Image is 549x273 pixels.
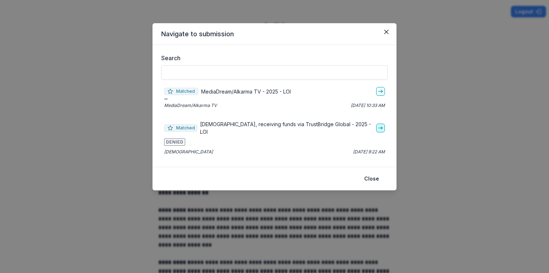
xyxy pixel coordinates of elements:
p: MediaDream/Alkarma TV - 2025 - LOI [201,88,291,95]
span: Matched [164,124,197,132]
button: Close [360,173,383,185]
p: MediaDream/Alkarma TV [164,102,217,109]
a: go-to [376,124,385,132]
p: [DATE] 9:22 AM [353,149,385,155]
p: [DEMOGRAPHIC_DATA], receiving funds via TrustBridge Global - 2025 - LOI [200,120,373,136]
a: go-to [376,87,385,96]
button: Close [381,26,392,38]
header: Navigate to submission [152,23,396,45]
span: Matched [164,88,198,95]
span: DENIED [164,138,185,146]
p: [DATE] 10:33 AM [351,102,385,109]
p: [DEMOGRAPHIC_DATA] [164,149,213,155]
label: Search [161,54,383,62]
